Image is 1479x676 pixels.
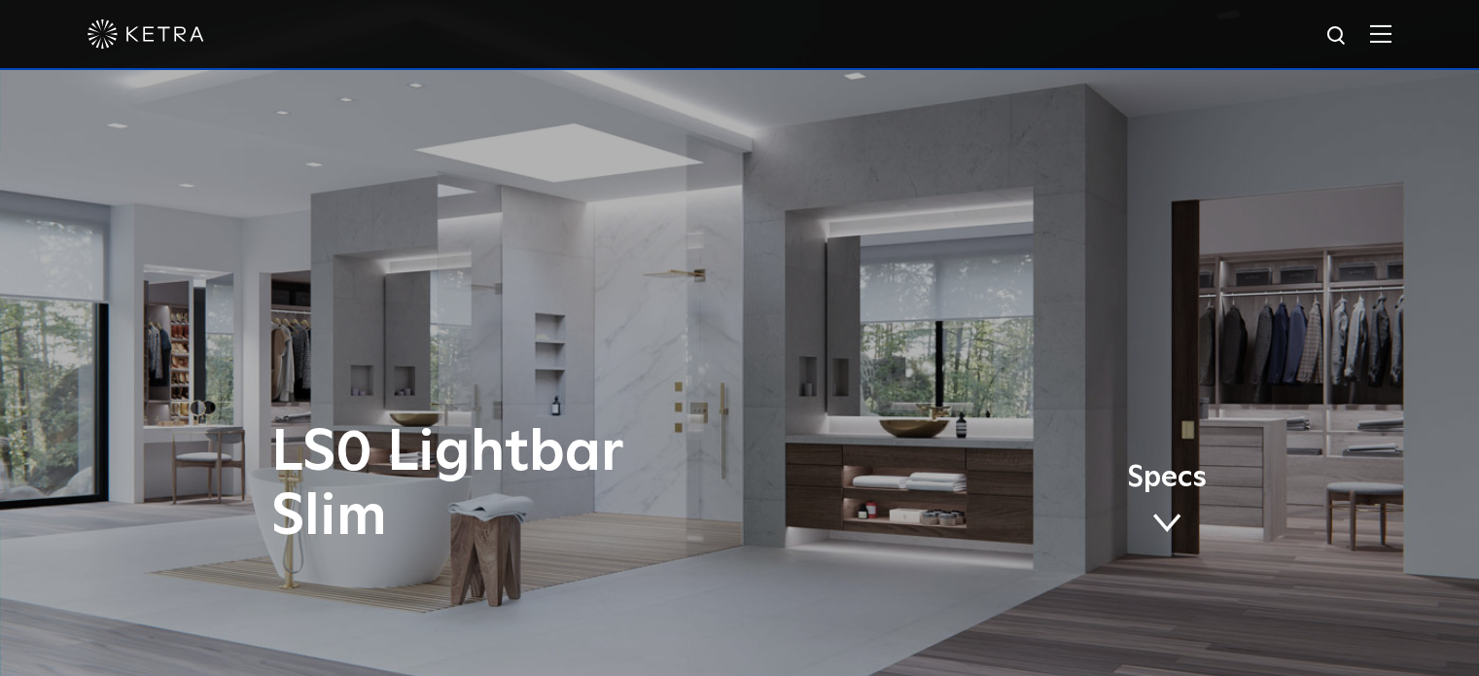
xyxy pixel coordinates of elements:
[1325,24,1350,49] img: search icon
[271,421,821,550] h1: LS0 Lightbar Slim
[1127,464,1207,492] span: Specs
[1127,464,1207,540] a: Specs
[1370,24,1391,43] img: Hamburger%20Nav.svg
[88,19,204,49] img: ketra-logo-2019-white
